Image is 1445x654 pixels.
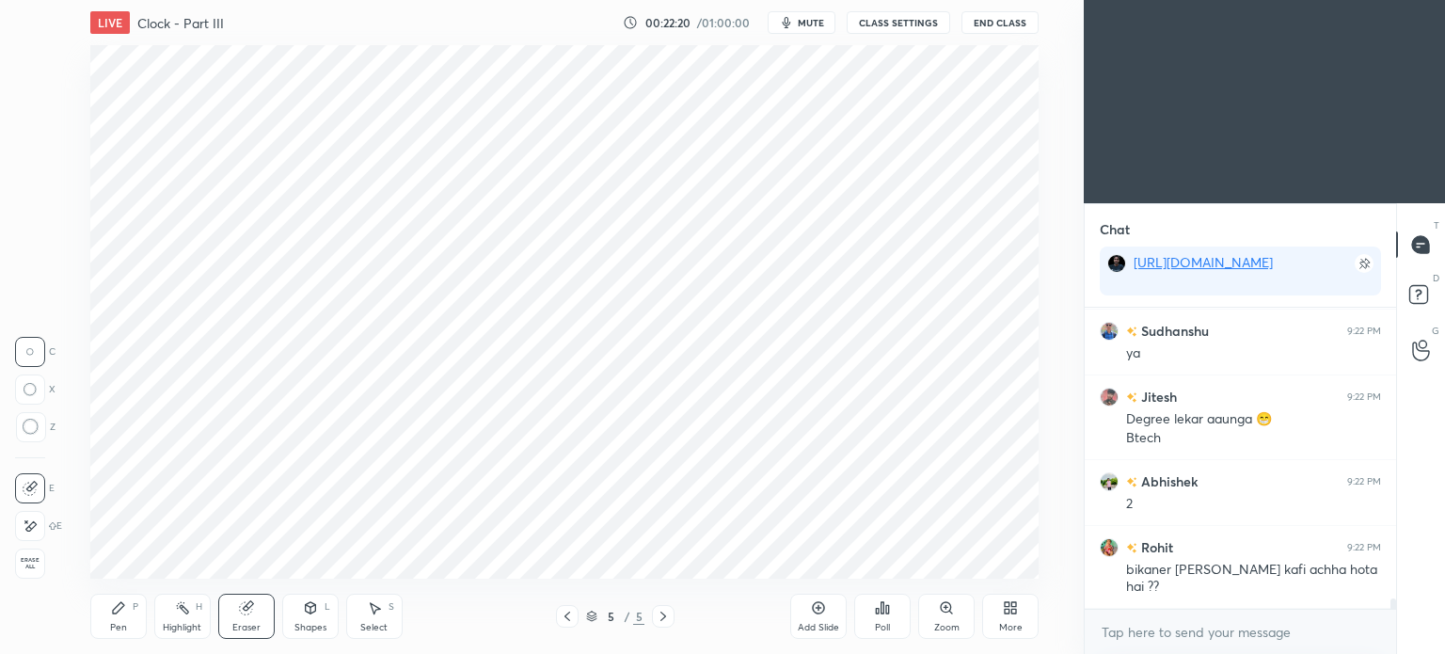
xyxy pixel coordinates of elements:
img: 6951d7550ad048b3beee0765beb73e73.jpg [1100,538,1119,557]
img: no-rating-badge.077c3623.svg [1126,477,1137,487]
div: ya [1126,344,1381,363]
button: mute [768,11,835,34]
div: Zoom [934,623,960,632]
div: More [999,623,1023,632]
img: no-rating-badge.077c3623.svg [1126,543,1137,553]
span: mute [798,16,824,29]
div: P [133,602,138,612]
h6: Sudhanshu [1137,321,1209,341]
h6: Abhishek [1137,471,1198,491]
div: C [15,337,56,367]
div: 9:22 PM [1347,326,1381,337]
div: bikaner [PERSON_NAME] kafi achha hota hai ?? [1126,561,1381,597]
div: / [624,611,629,622]
button: End Class [961,11,1039,34]
div: Highlight [163,623,201,632]
a: [URL][DOMAIN_NAME] [1134,253,1273,271]
img: 2310f26a01f1451db1737067555323cb.jpg [1100,322,1119,341]
div: Pen [110,623,127,632]
p: D [1433,271,1439,285]
div: 9:22 PM [1347,391,1381,403]
div: 5 [633,608,644,625]
div: 5 [601,611,620,622]
div: grid [1085,308,1396,609]
h6: Rohit [1137,537,1173,557]
img: no-rating-badge.077c3623.svg [1126,327,1137,337]
div: 9:22 PM [1347,476,1381,487]
h6: Jitesh [1137,387,1177,407]
button: CLASS SETTINGS [847,11,950,34]
span: Erase all [16,557,44,570]
h4: Clock - Part III [137,14,224,32]
div: LIVE [90,11,130,34]
div: Shapes [294,623,326,632]
img: d7f6f82090714f009f0ac5cc46df560d.jpg [1100,388,1119,407]
div: E [15,511,62,541]
div: 9:22 PM [1347,542,1381,553]
div: 2 [1126,495,1381,514]
div: Select [360,623,388,632]
div: H [196,602,202,612]
div: Degree lekar aaunga 😁 [1126,410,1381,429]
div: Btech [1126,429,1381,448]
img: fcd96ce5523243c68a878fe7232f44e3.jpg [1100,472,1119,491]
div: Z [15,412,56,442]
div: S [389,602,394,612]
div: Poll [875,623,890,632]
img: no-rating-badge.077c3623.svg [1126,392,1137,403]
div: Add Slide [798,623,839,632]
div: X [15,375,56,405]
div: E [15,473,55,503]
p: Chat [1085,204,1145,254]
div: L [325,602,330,612]
p: T [1434,218,1439,232]
img: a66458c536b8458bbb59fb65c32c454b.jpg [1107,254,1126,273]
p: G [1432,324,1439,338]
div: Eraser [232,623,261,632]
